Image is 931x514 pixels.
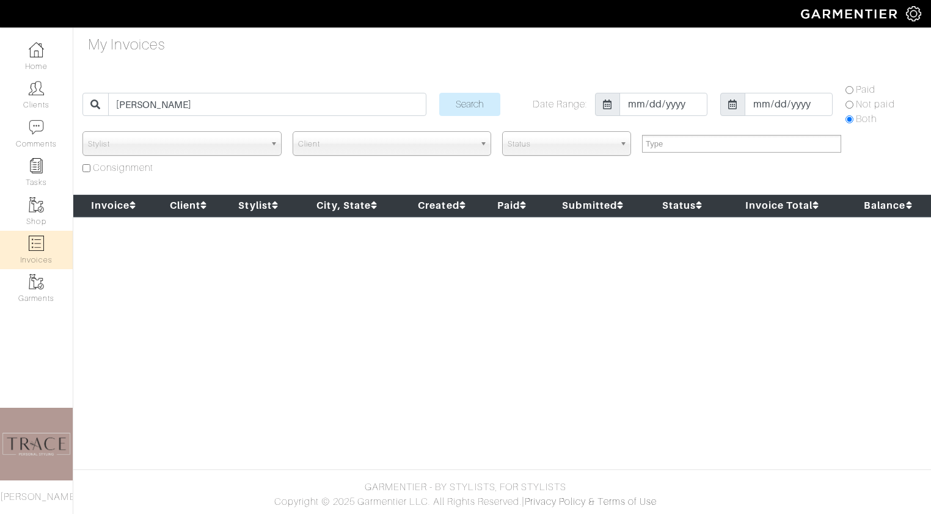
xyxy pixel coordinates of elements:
[29,81,44,96] img: clients-icon-6bae9207a08558b7cb47a8932f037763ab4055f8c8b6bfacd5dc20c3e0201464.png
[508,132,615,156] span: Status
[906,6,921,21] img: gear-icon-white-bd11855cb880d31180b6d7d6211b90ccbf57a29d726f0c71d8c61bd08dd39cc2.png
[562,200,624,211] a: Submitted
[298,132,475,156] span: Client
[525,496,657,507] a: Privacy Policy & Terms of Use
[864,200,912,211] a: Balance
[108,93,426,116] input: Search for Invoice
[29,274,44,289] img: garments-icon-b7da505a4dc4fd61783c78ac3ca0ef83fa9d6f193b1c9dc38574b1d14d53ca28.png
[29,120,44,135] img: comment-icon-a0a6a9ef722e966f86d9cbdc48e553b5cf19dbc54f86b18d962a5391bc8f6eb6.png
[88,36,166,54] h4: My Invoices
[29,42,44,57] img: dashboard-icon-dbcd8f5a0b271acd01030246c82b418ddd0df26cd7fceb0bd07c9910d44c42f6.png
[439,93,500,116] input: Search
[662,200,703,211] a: Status
[418,200,465,211] a: Created
[93,161,154,175] label: Consignment
[795,3,906,24] img: garmentier-logo-header-white-b43fb05a5012e4ada735d5af1a66efaba907eab6374d6393d1fbf88cb4ef424d.png
[533,97,588,112] label: Date Range:
[29,236,44,251] img: orders-icon-0abe47150d42831381b5fb84f609e132dff9fe21cb692f30cb5eec754e2cba89.png
[29,158,44,173] img: reminder-icon-8004d30b9f0a5d33ae49ab947aed9ed385cf756f9e5892f1edd6e32f2345188e.png
[29,197,44,212] img: garments-icon-b7da505a4dc4fd61783c78ac3ca0ef83fa9d6f193b1c9dc38574b1d14d53ca28.png
[497,200,527,211] a: Paid
[856,82,875,97] label: Paid
[91,200,136,211] a: Invoice
[88,132,265,156] span: Stylist
[856,112,877,126] label: Both
[856,97,894,112] label: Not paid
[316,200,378,211] a: City, State
[745,200,820,211] a: Invoice Total
[170,200,207,211] a: Client
[274,496,522,507] span: Copyright © 2025 Garmentier LLC. All Rights Reserved.
[238,200,278,211] a: Stylist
